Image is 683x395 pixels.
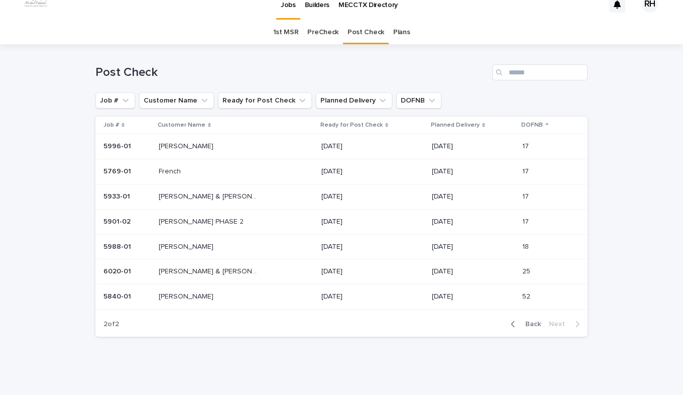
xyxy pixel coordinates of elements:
[95,65,488,80] h1: Post Check
[103,290,133,301] p: 5840-01
[321,192,422,201] p: [DATE]
[321,292,422,301] p: [DATE]
[492,64,588,80] input: Search
[321,267,422,276] p: [DATE]
[95,134,588,159] tr: 5996-015996-01 [PERSON_NAME][PERSON_NAME] [DATE][DATE]1717
[218,92,312,109] button: Ready for Post Check
[521,120,543,131] p: DOFNB
[159,290,215,301] p: [PERSON_NAME]
[273,21,299,44] a: 1st MSR
[307,21,338,44] a: PreCheck
[159,140,215,151] p: [PERSON_NAME]
[522,290,532,301] p: 52
[159,190,261,201] p: [PERSON_NAME] & [PERSON_NAME]
[545,320,588,329] button: Next
[95,209,588,234] tr: 5901-025901-02 [PERSON_NAME] PHASE 2[PERSON_NAME] PHASE 2 [DATE][DATE]1717
[396,92,441,109] button: DOFNB
[103,265,133,276] p: 6020-01
[159,216,246,226] p: [PERSON_NAME] PHASE 2
[95,159,588,184] tr: 5769-015769-01 FrenchFrench [DATE][DATE]1717
[321,243,422,251] p: [DATE]
[522,241,531,251] p: 18
[316,92,392,109] button: Planned Delivery
[320,120,383,131] p: Ready for Post Check
[432,192,514,201] p: [DATE]
[159,165,183,176] p: French
[103,140,133,151] p: 5996-01
[139,92,214,109] button: Customer Name
[522,190,531,201] p: 17
[95,259,588,284] tr: 6020-016020-01 [PERSON_NAME] & [PERSON_NAME][PERSON_NAME] & [PERSON_NAME] [DATE][DATE]2525
[522,265,532,276] p: 25
[503,320,545,329] button: Back
[432,292,514,301] p: [DATE]
[549,321,571,328] span: Next
[103,165,133,176] p: 5769-01
[432,218,514,226] p: [DATE]
[103,120,119,131] p: Job #
[95,92,135,109] button: Job #
[522,216,531,226] p: 17
[159,241,215,251] p: [PERSON_NAME]
[103,241,133,251] p: 5988-01
[95,234,588,259] tr: 5988-015988-01 [PERSON_NAME][PERSON_NAME] [DATE][DATE]1818
[321,167,422,176] p: [DATE]
[348,21,384,44] a: Post Check
[321,142,422,151] p: [DATE]
[522,140,531,151] p: 17
[158,120,205,131] p: Customer Name
[95,284,588,310] tr: 5840-015840-01 [PERSON_NAME][PERSON_NAME] [DATE][DATE]5252
[321,218,422,226] p: [DATE]
[103,216,133,226] p: 5901-02
[432,267,514,276] p: [DATE]
[432,167,514,176] p: [DATE]
[432,243,514,251] p: [DATE]
[431,120,480,131] p: Planned Delivery
[393,21,410,44] a: Plans
[95,184,588,209] tr: 5933-015933-01 [PERSON_NAME] & [PERSON_NAME][PERSON_NAME] & [PERSON_NAME] [DATE][DATE]1717
[95,312,127,337] p: 2 of 2
[103,190,132,201] p: 5933-01
[519,321,541,328] span: Back
[522,165,531,176] p: 17
[432,142,514,151] p: [DATE]
[159,265,261,276] p: [PERSON_NAME] & [PERSON_NAME]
